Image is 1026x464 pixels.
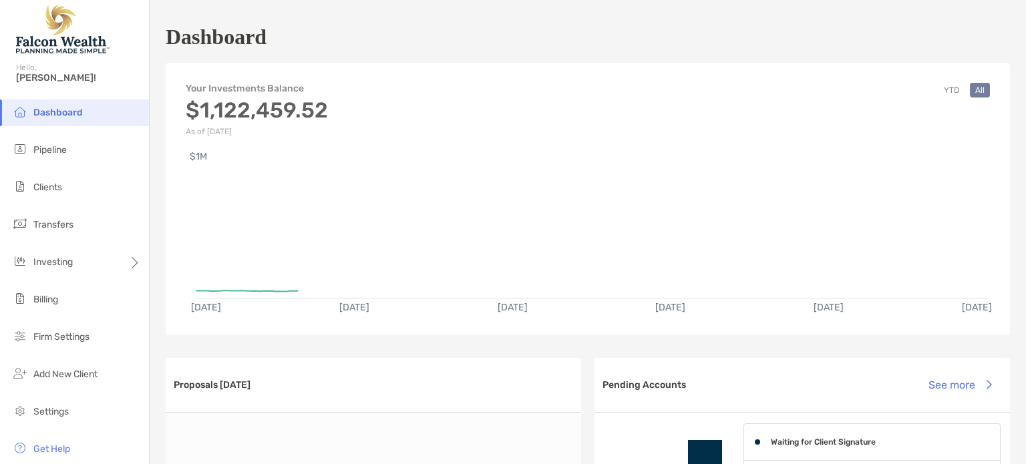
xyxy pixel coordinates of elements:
[33,219,73,230] span: Transfers
[12,178,28,194] img: clients icon
[186,97,328,123] h3: $1,122,459.52
[771,437,876,447] h4: Waiting for Client Signature
[186,83,328,94] h4: Your Investments Balance
[190,151,207,162] text: $1M
[12,328,28,344] img: firm-settings icon
[33,182,62,193] span: Clients
[655,302,685,313] text: [DATE]
[12,440,28,456] img: get-help icon
[12,253,28,269] img: investing icon
[191,302,221,313] text: [DATE]
[33,406,69,417] span: Settings
[33,144,67,156] span: Pipeline
[166,25,267,49] h1: Dashboard
[33,369,98,380] span: Add New Client
[33,443,70,455] span: Get Help
[970,83,990,97] button: All
[498,302,528,313] text: [DATE]
[918,370,1002,399] button: See more
[12,141,28,157] img: pipeline icon
[12,290,28,306] img: billing icon
[33,256,73,268] span: Investing
[12,365,28,381] img: add_new_client icon
[12,403,28,419] img: settings icon
[12,216,28,232] img: transfers icon
[12,103,28,120] img: dashboard icon
[16,5,110,53] img: Falcon Wealth Planning Logo
[33,331,90,342] span: Firm Settings
[938,83,965,97] button: YTD
[174,379,250,391] h3: Proposals [DATE]
[16,72,141,83] span: [PERSON_NAME]!
[33,294,58,305] span: Billing
[814,302,844,313] text: [DATE]
[962,302,992,313] text: [DATE]
[603,379,686,391] h3: Pending Accounts
[33,107,83,118] span: Dashboard
[186,127,328,136] p: As of [DATE]
[339,302,369,313] text: [DATE]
